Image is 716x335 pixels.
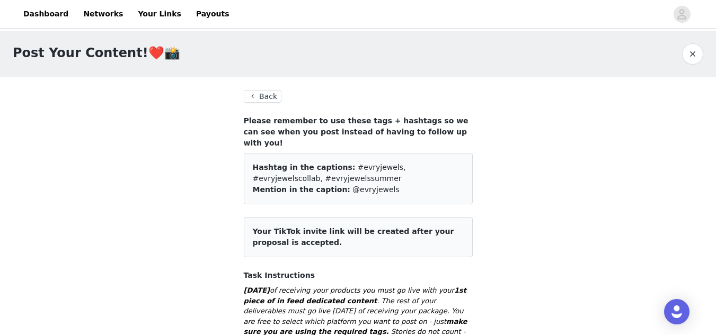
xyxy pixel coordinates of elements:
h1: Post Your Content!❤️📸 [13,43,180,62]
a: Your Links [131,2,188,26]
strong: [DATE] [244,286,270,294]
a: Dashboard [17,2,75,26]
strong: 1st piece of in feed dedicated content [244,286,466,305]
span: @evryjewels [352,185,400,194]
span: Mention in the caption: [253,185,350,194]
h4: Please remember to use these tags + hashtags so we can see when you post instead of having to fol... [244,115,473,149]
button: Back [244,90,282,103]
span: Hashtag in the captions: [253,163,356,171]
div: Open Intercom Messenger [664,299,690,324]
h4: Task Instructions [244,270,473,281]
a: Networks [77,2,129,26]
div: avatar [677,6,687,23]
a: Payouts [190,2,236,26]
span: Your TikTok invite link will be created after your proposal is accepted. [253,227,454,247]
